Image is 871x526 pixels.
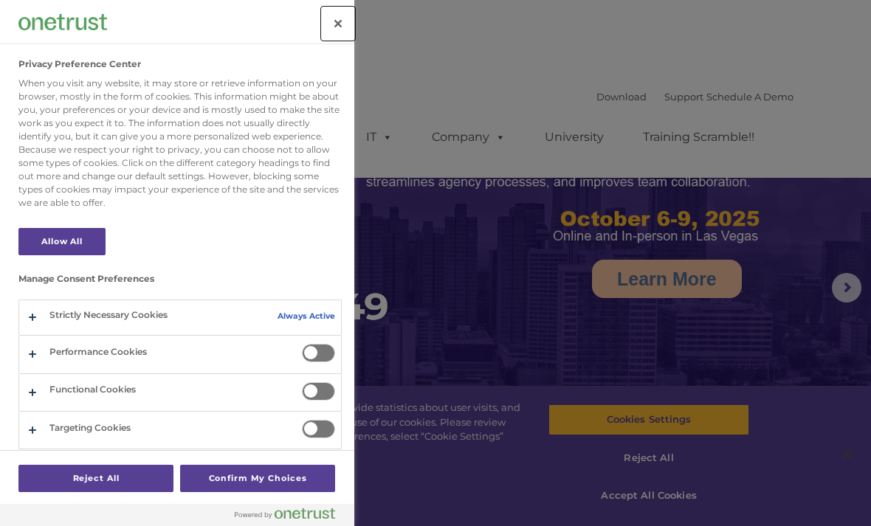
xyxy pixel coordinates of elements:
[18,77,342,210] div: When you visit any website, it may store or retrieve information on your browser, mostly in the f...
[18,59,141,69] h2: Privacy Preference Center
[18,465,173,492] button: Reject All
[322,7,354,40] button: Close
[18,14,107,30] img: Company Logo
[18,7,107,37] div: Company Logo
[235,508,335,519] img: Powered by OneTrust Opens in a new Tab
[235,508,347,526] a: Powered by OneTrust Opens in a new Tab
[18,274,342,291] h3: Manage Consent Preferences
[18,228,106,255] button: Allow All
[180,465,335,492] button: Confirm My Choices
